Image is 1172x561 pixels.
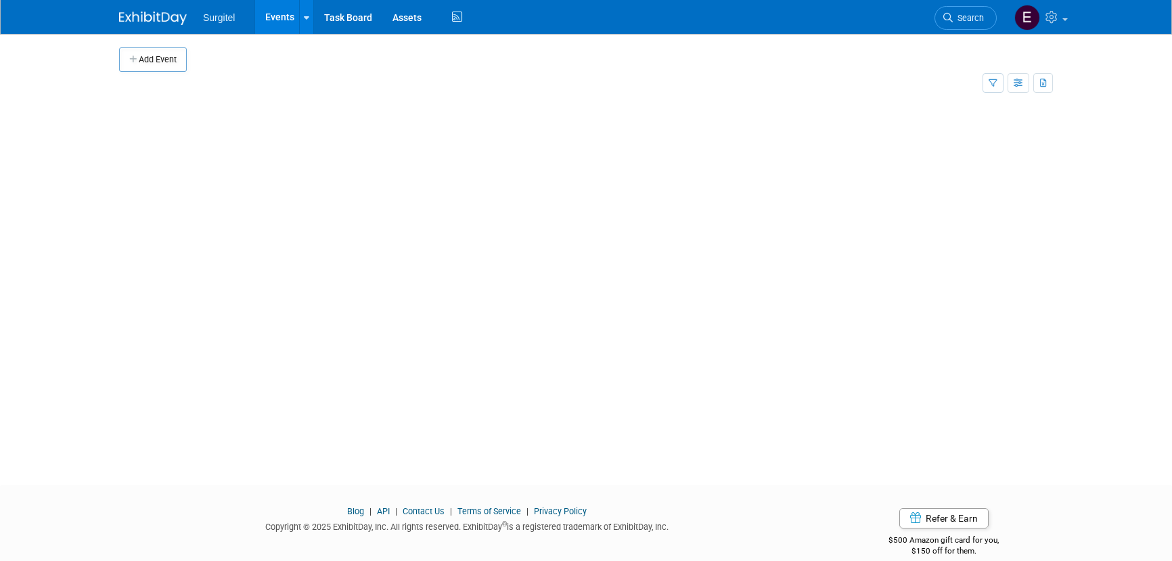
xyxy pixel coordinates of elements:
[899,508,989,528] a: Refer & Earn
[119,47,187,72] button: Add Event
[447,506,455,516] span: |
[934,6,997,30] a: Search
[403,506,445,516] a: Contact Us
[1014,5,1040,30] img: Event Coordinator
[835,526,1054,557] div: $500 Amazon gift card for you,
[523,506,532,516] span: |
[392,506,401,516] span: |
[953,13,984,23] span: Search
[377,506,390,516] a: API
[457,506,521,516] a: Terms of Service
[534,506,587,516] a: Privacy Policy
[366,506,375,516] span: |
[203,12,235,23] span: Surgitel
[347,506,364,516] a: Blog
[835,545,1054,557] div: $150 off for them.
[119,518,815,533] div: Copyright © 2025 ExhibitDay, Inc. All rights reserved. ExhibitDay is a registered trademark of Ex...
[502,520,507,528] sup: ®
[119,12,187,25] img: ExhibitDay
